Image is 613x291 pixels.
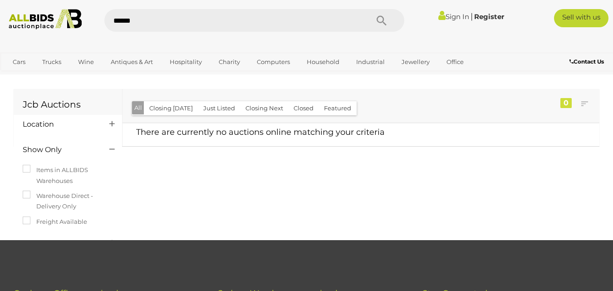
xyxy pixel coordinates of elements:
button: Closing Next [240,101,289,115]
a: Wine [72,54,100,69]
h1: Jcb Auctions [23,99,113,109]
a: Computers [251,54,296,69]
button: Just Listed [198,101,240,115]
label: Items in ALLBIDS Warehouses [23,165,113,186]
h4: Location [23,120,96,128]
a: Contact Us [569,57,606,67]
label: Freight Available [23,217,87,227]
span: | [471,11,473,21]
a: Industrial [350,54,391,69]
a: Sign In [438,12,469,21]
a: [GEOGRAPHIC_DATA] [42,69,118,84]
a: Sell with us [554,9,608,27]
img: Allbids.com.au [5,9,86,30]
button: Search [359,9,404,32]
label: Warehouse Direct - Delivery Only [23,191,113,212]
button: Closed [288,101,319,115]
a: Charity [213,54,246,69]
a: Register [474,12,504,21]
button: Closing [DATE] [144,101,198,115]
span: There are currently no auctions online matching your criteria [136,127,385,137]
a: Household [301,54,345,69]
a: Cars [7,54,31,69]
h4: Show Only [23,146,96,154]
a: Office [441,54,470,69]
button: Featured [319,101,357,115]
a: Trucks [36,54,67,69]
b: Contact Us [569,58,604,65]
a: Antiques & Art [105,54,159,69]
a: Hospitality [164,54,208,69]
h4: Category [23,239,96,247]
button: All [132,101,144,114]
a: Jewellery [396,54,436,69]
div: 0 [560,98,572,108]
a: Sports [7,69,37,84]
